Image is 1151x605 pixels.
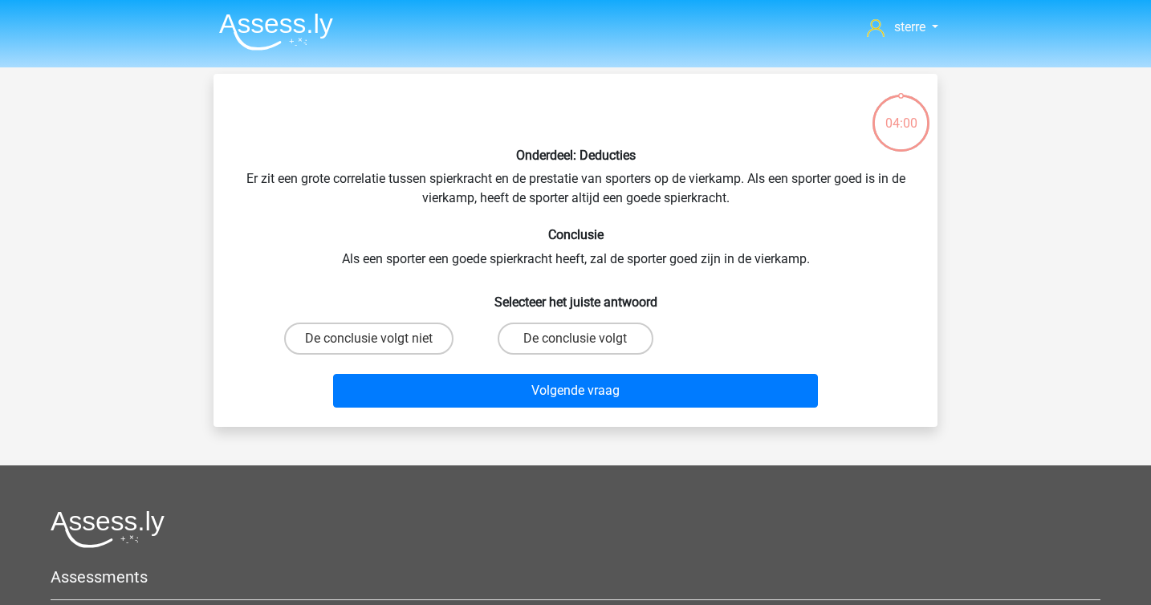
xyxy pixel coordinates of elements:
h6: Selecteer het juiste antwoord [239,282,912,310]
label: De conclusie volgt niet [284,323,453,355]
img: Assessly [219,13,333,51]
div: Er zit een grote correlatie tussen spierkracht en de prestatie van sporters op de vierkamp. Als e... [220,87,931,414]
img: Assessly logo [51,510,165,548]
div: 04:00 [871,93,931,133]
a: sterre [860,18,945,37]
span: sterre [894,19,925,35]
label: De conclusie volgt [498,323,653,355]
h5: Assessments [51,567,1100,587]
h6: Onderdeel: Deducties [239,148,912,163]
h6: Conclusie [239,227,912,242]
button: Volgende vraag [333,374,819,408]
